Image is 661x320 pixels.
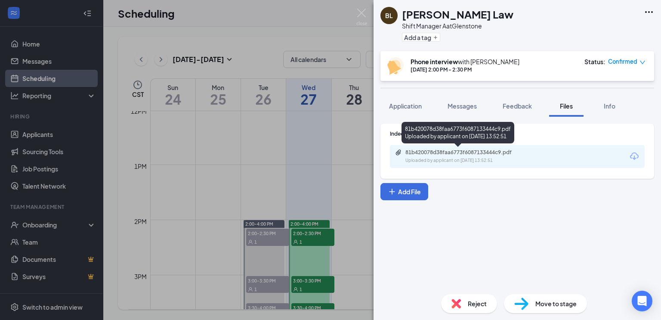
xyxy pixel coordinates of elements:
[433,35,438,40] svg: Plus
[402,33,440,42] button: PlusAdd a tag
[411,57,519,66] div: with [PERSON_NAME]
[560,102,573,110] span: Files
[405,157,534,164] div: Uploaded by applicant on [DATE] 13:52:51
[411,66,519,73] div: [DATE] 2:00 PM - 2:30 PM
[629,151,639,162] svg: Download
[390,130,645,137] div: Indeed Resume
[402,7,513,22] h1: [PERSON_NAME] Law
[405,149,526,156] div: 81b420078d38faa6773f6087133444c9.pdf
[644,7,654,17] svg: Ellipses
[388,187,396,196] svg: Plus
[632,291,652,311] div: Open Intercom Messenger
[584,57,605,66] div: Status :
[608,57,637,66] span: Confirmed
[402,22,513,30] div: Shift Manager A at Glenstone
[535,299,577,308] span: Move to stage
[395,149,534,164] a: Paperclip81b420078d38faa6773f6087133444c9.pdfUploaded by applicant on [DATE] 13:52:51
[448,102,477,110] span: Messages
[389,102,422,110] span: Application
[604,102,615,110] span: Info
[639,59,646,65] span: down
[380,183,428,200] button: Add FilePlus
[468,299,487,308] span: Reject
[385,11,393,20] div: BL
[402,122,514,143] div: 81b420078d38faa6773f6087133444c9.pdf Uploaded by applicant on [DATE] 13:52:51
[395,149,402,156] svg: Paperclip
[411,58,458,65] b: Phone interview
[503,102,532,110] span: Feedback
